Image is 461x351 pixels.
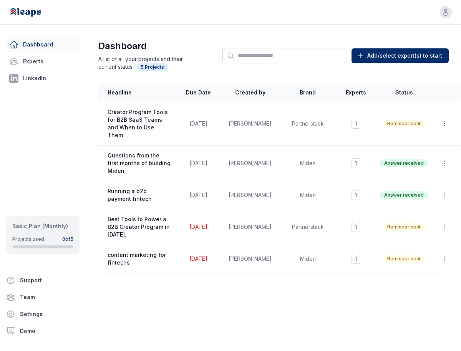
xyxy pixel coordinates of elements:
td: Miden [279,181,337,209]
span: [DATE] [189,255,207,262]
td: Miden [279,245,337,273]
td: [PERSON_NAME] [221,181,279,209]
th: Headline [98,83,175,102]
td: [PERSON_NAME] [221,209,279,245]
p: A list of all your projects and their current status. [98,55,198,71]
span: [DATE] [189,192,207,198]
div: Projects used [12,236,44,242]
a: LinkedIn [6,71,80,86]
span: Reminder sent [383,255,425,263]
th: Brand [279,83,337,102]
span: Answer received [380,191,428,199]
span: 1 [352,222,360,232]
a: Dashboard [6,37,80,52]
span: Reminder sent [383,223,425,231]
img: Leaps [9,4,58,21]
span: Answer received [380,159,428,167]
td: [PERSON_NAME] [221,146,279,181]
span: [DATE] [189,224,207,230]
span: Running a b2b payment fintech [108,187,171,203]
span: [DATE] [189,160,207,166]
span: Add/select expert(s) to start [367,52,442,60]
td: [PERSON_NAME] [221,245,279,273]
h1: Dashboard [98,40,198,52]
div: 0 of 5 [62,236,73,242]
span: content marketing for fintechs [108,251,171,267]
span: 1 [352,119,360,129]
span: 1 [352,254,360,264]
button: Support [3,273,76,288]
th: Created by [221,83,279,102]
td: [PERSON_NAME] [221,102,279,146]
span: Best Tools to Power a B2B Creator Program in [DATE]. [108,215,171,238]
span: 1 [352,190,360,200]
td: Miden [279,146,337,181]
td: Partnerstack [279,102,337,146]
span: Creator Program Tools for B2B SaaS Teams and When to Use Them [108,108,171,139]
th: Status [375,83,433,102]
button: Add/select expert(s) to start [352,48,449,63]
a: Team [3,290,83,305]
th: Experts [337,83,375,102]
span: 5 Projects [137,63,168,71]
span: Questions from the first months of building Miden [108,152,171,175]
a: Settings [3,306,83,322]
td: Partnerstack [279,209,337,245]
div: Basic Plan (Monthly) [12,222,73,230]
span: 1 [352,158,360,168]
a: Demo [3,323,83,339]
span: [DATE] [189,120,207,127]
a: Experts [6,54,80,69]
th: Due Date [175,83,221,102]
span: Reminder sent [383,120,425,127]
